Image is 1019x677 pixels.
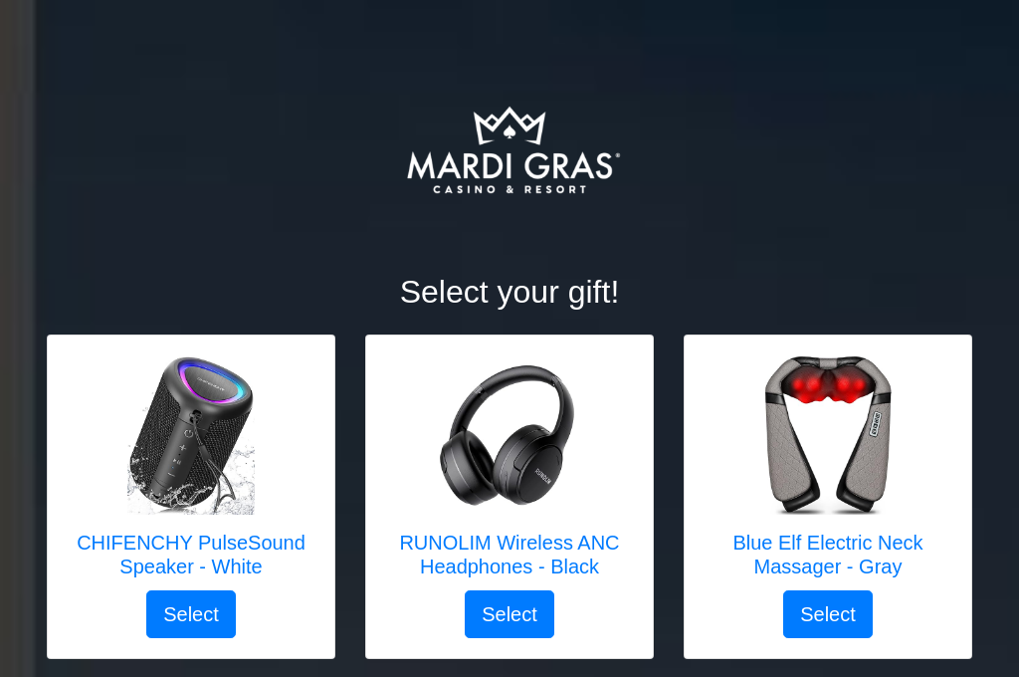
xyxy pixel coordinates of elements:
[47,273,972,311] h2: Select your gift!
[332,50,687,249] img: Logo
[386,531,633,578] h5: RUNOLIM Wireless ANC Headphones - Black
[386,355,633,590] a: RUNOLIM Wireless ANC Headphones - Black RUNOLIM Wireless ANC Headphones - Black
[111,355,271,515] img: CHIFENCHY PulseSound Speaker - White
[705,355,951,590] a: Blue Elf Electric Neck Massager - Gray Blue Elf Electric Neck Massager - Gray
[430,355,589,515] img: RUNOLIM Wireless ANC Headphones - Black
[748,355,908,515] img: Blue Elf Electric Neck Massager - Gray
[705,531,951,578] h5: Blue Elf Electric Neck Massager - Gray
[783,590,873,638] button: Select
[68,355,314,590] a: CHIFENCHY PulseSound Speaker - White CHIFENCHY PulseSound Speaker - White
[465,590,554,638] button: Select
[146,590,236,638] button: Select
[68,531,314,578] h5: CHIFENCHY PulseSound Speaker - White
